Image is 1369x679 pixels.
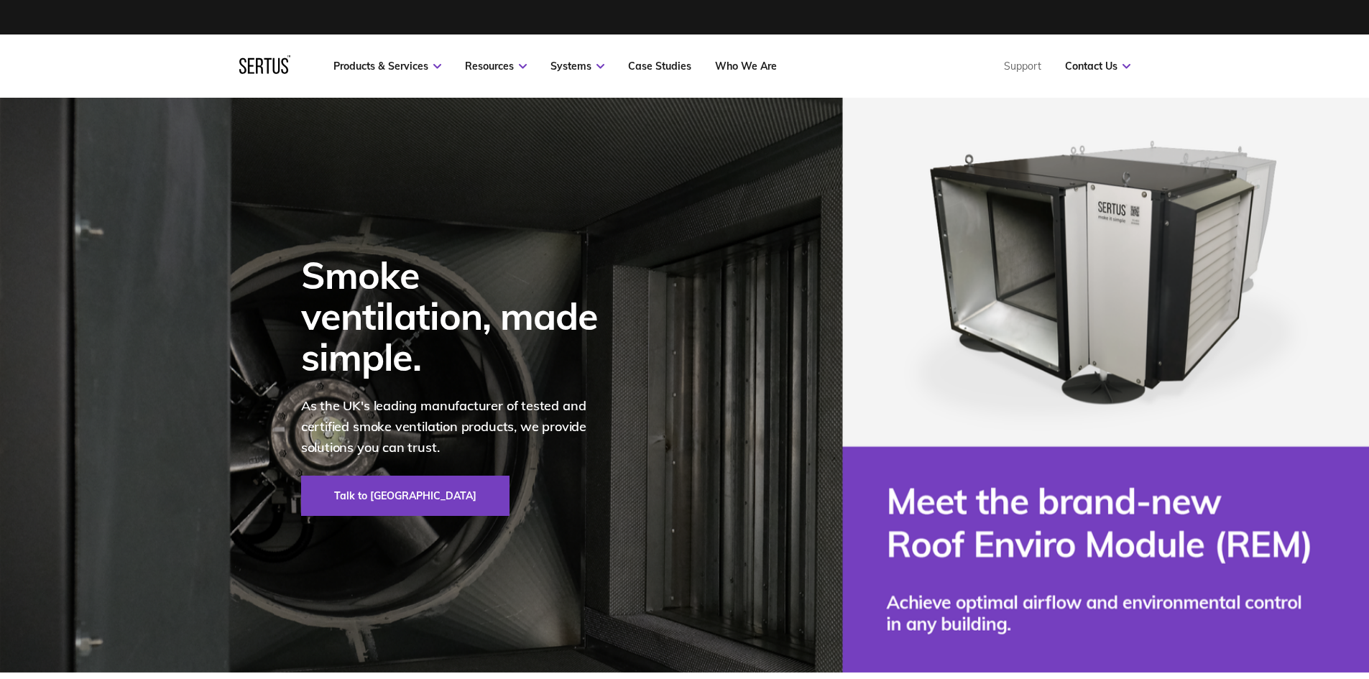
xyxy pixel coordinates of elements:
[465,60,527,73] a: Resources
[550,60,604,73] a: Systems
[715,60,777,73] a: Who We Are
[1065,60,1130,73] a: Contact Us
[301,254,617,378] div: Smoke ventilation, made simple.
[1004,60,1041,73] a: Support
[301,396,617,458] p: As the UK's leading manufacturer of tested and certified smoke ventilation products, we provide s...
[301,476,510,516] a: Talk to [GEOGRAPHIC_DATA]
[333,60,441,73] a: Products & Services
[628,60,691,73] a: Case Studies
